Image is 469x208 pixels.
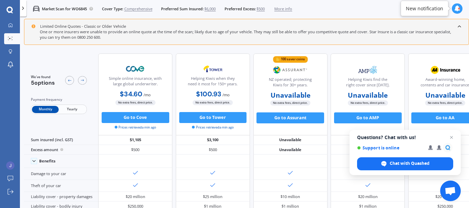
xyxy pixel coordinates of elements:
[31,24,126,29] div: Limited Online Quotes - Classic or Older Vehicle
[348,100,388,106] span: No extra fees, direct price.
[274,6,292,12] span: More info
[406,5,443,12] div: New notification
[115,125,156,130] span: Prices retrieved a min ago
[31,97,87,102] div: Payment frequency
[331,145,405,155] div: Unavailable
[181,76,245,89] div: Helping Kiwis when they need it most for 150+ years.
[196,90,221,98] b: $100.93
[276,57,279,61] img: points
[204,6,216,12] span: $6,000
[193,100,233,105] span: No extra fees, direct price.
[32,106,59,113] span: Monthly
[334,112,402,123] button: Go to AMP
[348,93,388,98] b: Unavailable
[425,100,465,106] span: No extra fees, direct price.
[24,168,98,180] div: Damage to your car
[24,135,98,145] div: Sum insured (incl. GST)
[24,145,98,155] div: Excess amount
[39,159,56,163] div: Benefits
[24,180,98,192] div: Theft of your car
[102,6,123,12] span: Cover Type:
[124,6,152,12] span: Comprehensive
[195,62,231,76] img: Tower.webp
[117,62,154,76] img: Cove.webp
[350,63,386,77] img: AMP.webp
[126,194,145,199] div: $20 million
[427,63,464,77] img: AA.webp
[335,77,400,90] div: Helping Kiwis find the right cover since [DATE].
[390,160,430,167] span: Chat with Quashed
[102,112,169,123] button: Go to Cove
[33,5,39,12] img: car.f15378c7a67c060ca3f3.svg
[24,192,98,201] div: Liability cover - property damages
[31,75,55,79] span: We've found
[98,145,172,155] div: $500
[103,76,168,89] div: Simple online insurance, with large global underwriter.
[115,100,156,105] span: No extra fees, direct price.
[357,145,423,150] span: Support is online
[270,100,310,106] span: No extra fees, direct price.
[253,135,328,145] div: Unavailable
[176,135,250,145] div: $3,100
[281,194,300,199] div: $10 million
[31,29,462,40] div: One or more insurers were unable to provide an online quote at the time of the scan; likely due t...
[256,6,265,12] span: $500
[203,194,222,199] div: $25 million
[98,135,172,145] div: $1,105
[272,63,309,77] img: Assurant.png
[31,79,55,86] span: 5 options
[144,92,151,97] span: / mo
[179,112,247,123] button: Go to Tower
[357,157,453,170] span: Chat with Quashed
[120,90,142,98] b: $34.60
[176,145,250,155] div: $500
[6,161,14,170] img: ACg8ocLdsnlXbmKST7uAdYJbeExn2VQORToYhKBP0NC6F1cZ0ltz3g=s96-c
[256,112,324,123] button: Go to Assurant
[425,93,465,98] b: Unavailable
[253,145,328,155] div: Unavailable
[281,57,305,62] div: 100 saver coins
[331,135,405,145] div: Unavailable
[358,194,378,199] div: $20 million
[271,93,310,98] b: Unavailable
[192,125,233,130] span: Prices retrieved a min ago
[357,135,453,140] span: Questions? Chat with us!
[435,194,455,199] div: $20 million
[225,6,256,12] span: Preferred Excess:
[258,77,322,90] div: NZ operated; protecting Kiwis for 30+ years.
[59,106,85,113] span: Yearly
[222,92,230,97] span: / mo
[440,181,461,201] a: Open chat
[161,6,204,12] span: Preferred Sum Insured:
[42,6,87,12] p: Market Scan for WO6845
